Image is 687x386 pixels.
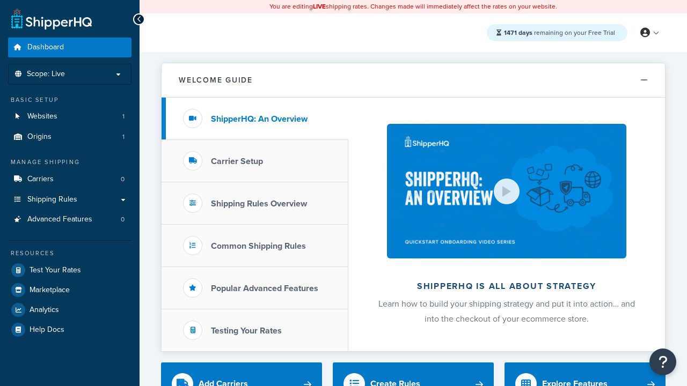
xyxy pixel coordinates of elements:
[211,114,308,124] h3: ShipperHQ: An Overview
[27,195,77,204] span: Shipping Rules
[504,28,532,38] strong: 1471 days
[313,2,326,11] b: LIVE
[211,284,318,293] h3: Popular Advanced Features
[8,127,131,147] a: Origins1
[8,210,131,229] li: Advanced Features
[8,190,131,210] a: Shipping Rules
[30,266,81,275] span: Test Your Rates
[121,175,125,184] span: 0
[211,199,307,209] h3: Shipping Rules Overview
[27,70,65,79] span: Scope: Live
[8,95,131,105] div: Basic Setup
[8,320,131,339] a: Help Docs
[30,306,59,315] span: Analytics
[8,127,131,147] li: Origins
[162,63,665,98] button: Welcome Guide
[122,112,125,121] span: 1
[27,175,54,184] span: Carriers
[8,158,131,167] div: Manage Shipping
[8,169,131,189] li: Carriers
[8,249,131,258] div: Resources
[649,348,676,375] button: Open Resource Center
[30,325,64,335] span: Help Docs
[8,300,131,320] a: Analytics
[377,281,637,291] h2: ShipperHQ is all about strategy
[387,124,626,258] img: ShipperHQ is all about strategy
[8,107,131,127] li: Websites
[27,112,57,121] span: Websites
[8,107,131,127] a: Websites1
[8,210,131,229] a: Advanced Features0
[179,76,253,84] h2: Welcome Guide
[378,298,635,325] span: Learn how to build your shipping strategy and put it into action… and into the checkout of your e...
[121,215,125,224] span: 0
[27,215,92,224] span: Advanced Features
[122,132,125,142] span: 1
[8,169,131,189] a: Carriers0
[27,43,64,52] span: Dashboard
[30,286,70,295] span: Marketplace
[8,38,131,57] a: Dashboard
[27,132,52,142] span: Origins
[211,157,263,166] h3: Carrier Setup
[211,241,306,251] h3: Common Shipping Rules
[211,326,282,336] h3: Testing Your Rates
[8,261,131,280] a: Test Your Rates
[8,280,131,300] a: Marketplace
[504,28,615,38] span: remaining on your Free Trial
